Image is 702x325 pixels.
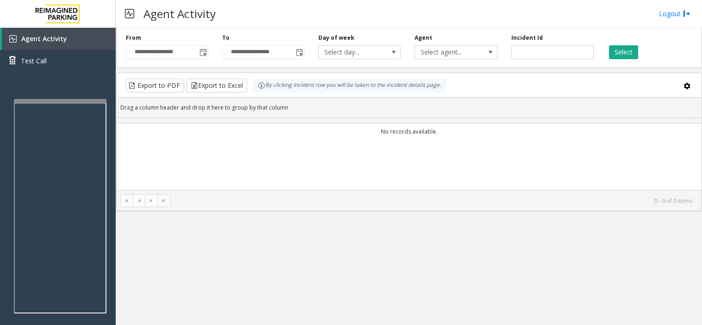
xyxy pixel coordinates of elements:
label: Incident Id [511,34,543,42]
button: Export to Excel [186,79,247,92]
span: Agent Activity [21,34,67,43]
span: NO DATA FOUND [415,45,497,59]
img: pageIcon [125,2,134,25]
span: Select agent... [415,46,480,59]
img: 'icon' [9,35,17,43]
label: Day of week [318,34,354,42]
div: Data table [117,118,702,190]
img: logout [683,9,690,18]
div: By clicking Incident row you will be taken to the incident details page. [253,79,446,92]
h3: Agent Activity [139,2,220,25]
a: Agent Activity [2,28,116,50]
kendo-pager-info: 0 - 0 of 0 items [176,197,692,205]
img: infoIcon.svg [258,82,265,89]
td: No records available. [117,123,702,140]
button: Select [609,45,638,59]
label: Agent [415,34,432,42]
label: From [126,34,141,42]
button: Export to PDF [126,79,184,92]
span: Select day... [319,46,384,59]
span: Test Call [21,56,47,66]
span: Toggle popup [294,46,304,59]
span: Toggle popup [198,46,208,59]
a: Logout [659,9,690,18]
div: Drag a column header and drop it here to group by that column [117,99,702,116]
label: To [222,34,230,42]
